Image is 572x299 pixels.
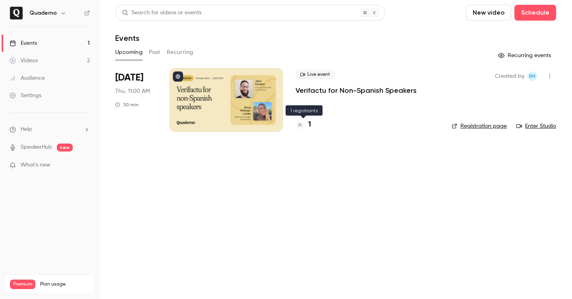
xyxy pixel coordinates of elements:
span: [DATE] [115,71,143,84]
h6: Quaderno [29,9,57,17]
li: help-dropdown-opener [10,125,90,134]
span: Eileen McRae [528,71,537,81]
a: Enter Studio [516,122,556,130]
div: Search for videos or events [122,9,201,17]
a: SpeakerHub [21,143,52,151]
button: New video [466,5,511,21]
h4: 1 [308,119,311,130]
a: 1 [296,119,311,130]
button: Upcoming [115,46,143,59]
button: Recurring [167,46,193,59]
a: Registration page [452,122,507,130]
button: Recurring events [495,49,556,62]
span: Help [21,125,32,134]
div: Events [10,39,37,47]
button: Past [149,46,160,59]
div: 30 min [115,102,139,108]
h1: Events [115,33,139,43]
iframe: Noticeable Trigger [80,162,90,169]
a: Verifactu for Non-Spanish Speakers [296,86,417,95]
img: Quaderno [10,7,23,19]
span: Plan usage [40,281,89,287]
div: Videos [10,57,38,65]
span: EM [529,71,535,81]
span: Thu, 11:00 AM [115,87,150,95]
div: Audience [10,74,45,82]
div: Oct 23 Thu, 11:00 AM (Europe/Madrid) [115,68,157,132]
button: Schedule [514,5,556,21]
div: Settings [10,92,41,100]
span: Premium [10,280,35,289]
span: new [57,144,73,151]
span: What's new [21,161,50,169]
span: Live event [296,70,335,79]
span: Created by [495,71,524,81]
